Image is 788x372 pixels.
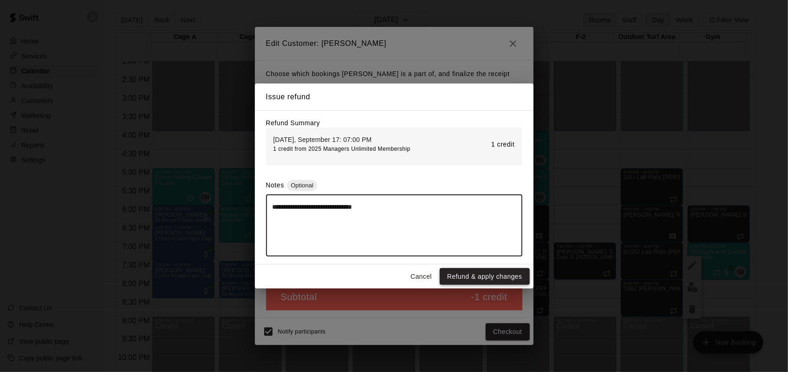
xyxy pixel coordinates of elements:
[491,140,514,149] p: 1 credit
[266,119,320,127] label: Refund Summary
[266,181,284,189] label: Notes
[406,268,436,285] button: Cancel
[274,146,410,152] span: 1 credit from 2025 Managers Unlimited Membership
[287,182,317,189] span: Optional
[274,135,407,144] p: [DATE], September 17: 07:00 PM
[440,268,529,285] button: Refund & apply changes
[255,83,534,110] h2: Issue refund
